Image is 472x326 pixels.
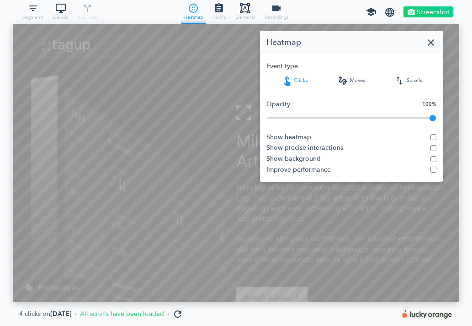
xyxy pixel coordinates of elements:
i: format_shapes [235,3,255,14]
button: language Languages [377,2,403,22]
span: All scrolls have been loaded [80,309,164,320]
div: Watch Video [231,268,275,279]
button: assignmentForms [209,3,229,22]
span: Recordings [265,14,288,22]
span: Show precise interactions [266,142,430,153]
input: Improve performance [430,167,436,173]
span: A/B Tests [78,14,97,22]
span: Forms [212,14,226,22]
input: Show precise interactions [430,145,436,151]
strong: · [164,309,172,320]
span: Segments [22,14,43,22]
i: refresh [172,309,183,320]
button: filter_listSegments [19,3,47,22]
strong: · [72,309,80,320]
div: Preferences [26,258,67,269]
i: language [384,7,395,18]
span: Elements [235,14,255,22]
i: touch_app [281,75,292,86]
button: blur_circularHeatmap [181,3,206,22]
button: format_shapesElements [232,3,258,22]
span: Heatmap [184,14,203,22]
i: videocam [265,3,288,14]
button: camera_altScreenshot Take a screenshot [403,6,453,17]
button: call_splitA/B Tests Integrate with an A/B testing platform to view different variations of your w... [74,3,100,22]
i: call_split [78,3,97,14]
input: Show background [430,156,436,162]
i: camera_alt [407,8,415,16]
i: assignment [212,3,226,14]
h3: Heatmap [266,38,425,47]
span: 4 clicks on [19,309,72,320]
i: desktop_windows [53,3,68,14]
span: Improve performance [266,164,430,175]
i: school [366,6,377,17]
span: Show background [266,153,430,164]
button: gestureMoves [323,75,380,86]
button: school Take the tour [366,6,377,17]
label: Event type [266,61,436,72]
i: filter_list [22,3,43,14]
span: Scrolls [380,75,436,86]
img: Lucky Orange Logo [401,309,453,320]
div: Military-Grade Artificial Intelligence [223,107,376,147]
i: blur_circular [184,3,203,14]
span: Clicks [266,75,323,86]
strong: 100% [422,101,436,108]
div: Founded at MIT’s Computer Science & Artificial Intelligence Lab, Tagup delivers cutting-edge AI t... [223,158,429,240]
span: Screenshot [417,9,449,16]
input: Show heatmap [430,134,436,140]
button: refresh Reload heatmap data [172,309,183,320]
i: swap_vert [394,75,405,86]
strong: [DATE] [50,310,72,318]
button: swap_vertScrolls [380,75,436,86]
i: gesture [338,75,349,86]
span: Moves [323,75,380,86]
button: videocamRecordings [261,3,292,22]
span: Device [53,14,68,22]
span: Show heatmap [266,132,430,143]
button: touch_appClicks [266,75,323,86]
label: Opacity [266,99,422,110]
button: close [425,37,436,48]
button: desktop_windowsDevice [50,3,71,22]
